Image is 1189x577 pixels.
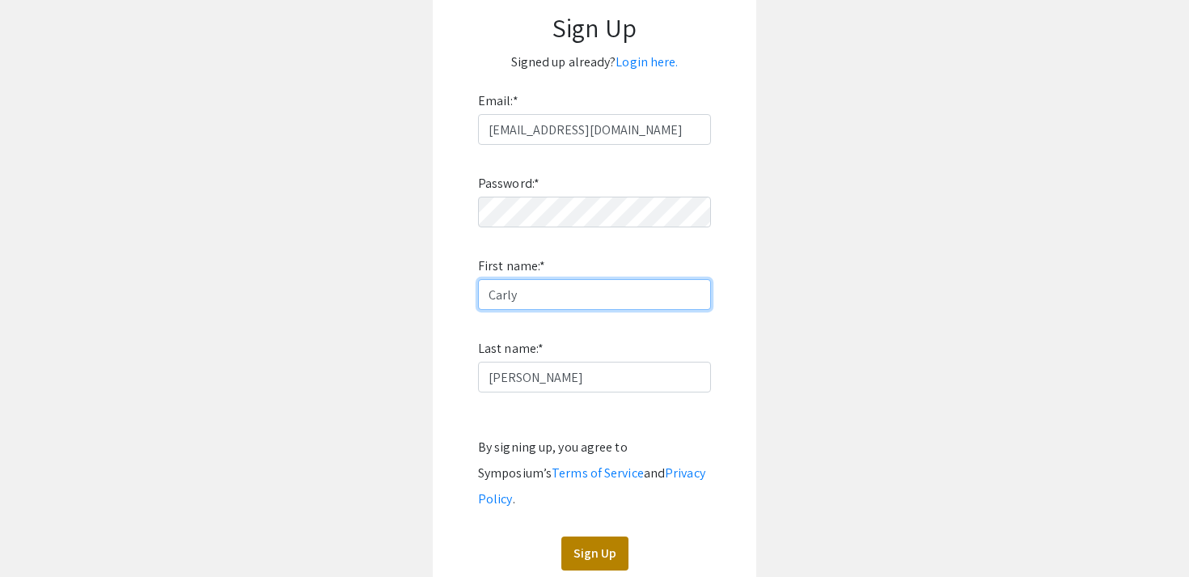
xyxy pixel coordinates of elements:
[478,336,544,362] label: Last name:
[449,12,740,43] h1: Sign Up
[616,53,678,70] a: Login here.
[478,465,705,507] a: Privacy Policy
[478,253,545,279] label: First name:
[449,49,740,75] p: Signed up already?
[561,537,628,571] button: Sign Up
[12,504,69,565] iframe: Chat
[478,88,518,114] label: Email:
[552,465,644,482] a: Terms of Service
[478,171,539,197] label: Password:
[478,435,711,512] div: By signing up, you agree to Symposium’s and .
